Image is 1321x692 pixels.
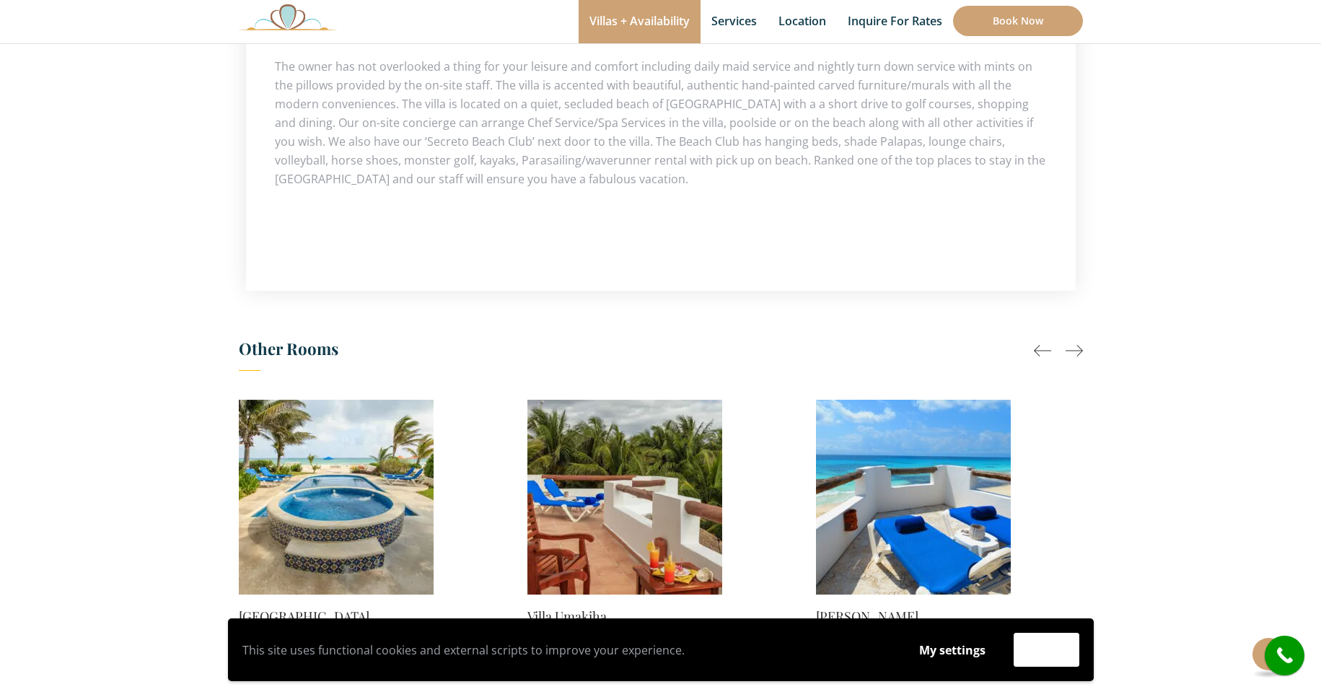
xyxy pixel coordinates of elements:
[1265,636,1304,675] a: call
[816,606,1011,626] a: [PERSON_NAME]
[953,6,1083,36] a: Book Now
[905,634,999,667] button: My settings
[275,209,501,224] span: More about your private beach front villa:
[239,334,1083,371] h3: Other Rooms
[275,57,1047,188] p: The owner has not overlooked a thing for your leisure and comfort including daily maid service an...
[239,4,337,30] img: Awesome Logo
[1268,639,1301,672] i: call
[242,639,891,661] p: This site uses functional cookies and external scripts to improve your experience.
[239,606,434,626] a: [GEOGRAPHIC_DATA]
[1014,633,1079,667] button: Accept
[527,606,722,626] a: Villa Umakiha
